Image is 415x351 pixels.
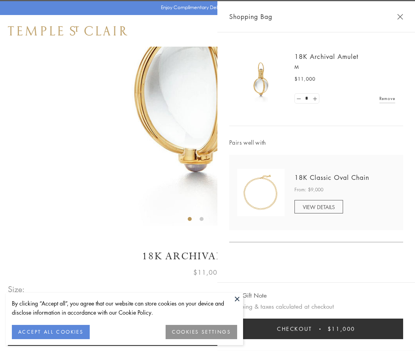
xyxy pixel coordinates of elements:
[193,267,222,277] span: $11,000
[295,94,303,104] a: Set quantity to 0
[379,94,395,103] a: Remove
[294,75,315,83] span: $11,000
[303,203,335,211] span: VIEW DETAILS
[161,4,251,11] p: Enjoy Complimentary Delivery & Returns
[8,249,407,263] h1: 18K Archival Amulet
[229,319,403,339] button: Checkout $11,000
[237,169,285,216] img: N88865-OV18
[12,325,90,339] button: ACCEPT ALL COOKIES
[277,325,312,333] span: Checkout
[8,283,25,296] span: Size:
[12,299,237,317] div: By clicking “Accept all”, you agree that our website can store cookies on your device and disclos...
[166,325,237,339] button: COOKIES SETTINGS
[229,291,267,300] button: Add Gift Note
[294,52,358,61] a: 18K Archival Amulet
[229,302,403,311] p: Shipping & taxes calculated at checkout
[328,325,355,333] span: $11,000
[294,186,323,194] span: From: $9,000
[311,94,319,104] a: Set quantity to 2
[294,63,395,71] p: M
[397,14,403,20] button: Close Shopping Bag
[294,173,369,182] a: 18K Classic Oval Chain
[294,200,343,213] a: VIEW DETAILS
[229,138,403,147] span: Pairs well with
[229,11,272,22] span: Shopping Bag
[8,26,127,36] img: Temple St. Clair
[237,55,285,103] img: 18K Archival Amulet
